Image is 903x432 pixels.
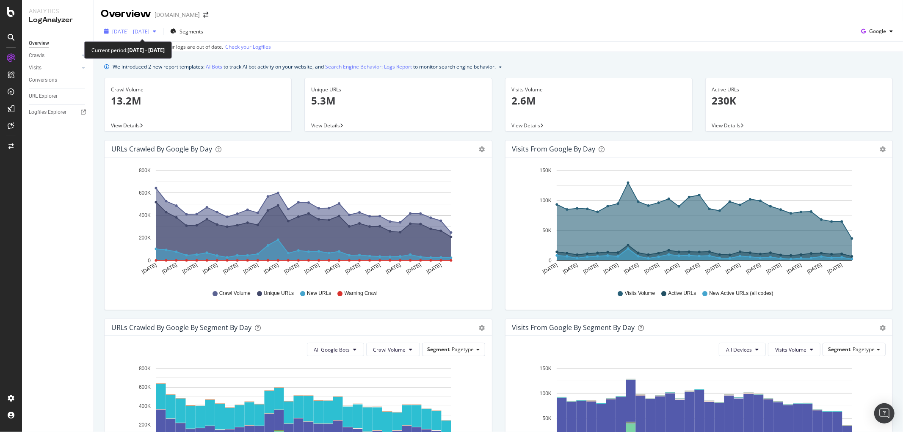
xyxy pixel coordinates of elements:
div: Visits from Google by day [512,145,596,153]
span: Crawl Volume [219,290,251,297]
text: [DATE] [202,262,219,275]
text: 150K [539,168,551,173]
div: Logfiles Explorer [29,108,66,117]
text: [DATE] [684,262,701,275]
div: URL Explorer [29,92,58,101]
text: [DATE] [425,262,442,275]
text: [DATE] [602,262,619,275]
p: 5.3M [311,94,485,108]
div: gear [880,146,886,152]
text: [DATE] [562,262,579,275]
text: [DATE] [385,262,402,275]
button: Crawl Volume [366,343,420,356]
button: [DATE] - [DATE] [101,25,160,38]
div: [DOMAIN_NAME] [155,11,200,19]
a: Search Engine Behavior: Logs Report [325,62,412,71]
text: [DATE] [623,262,640,275]
text: 600K [139,190,151,196]
div: Dominio [44,50,65,55]
text: 200K [139,422,151,428]
svg: A chart. [512,164,882,282]
button: Segments [167,25,207,38]
span: Crawl Volume [373,346,406,353]
text: 400K [139,403,151,409]
text: [DATE] [786,262,803,275]
text: [DATE] [725,262,742,275]
text: [DATE] [826,262,843,275]
img: website_grey.svg [14,22,20,29]
div: gear [479,146,485,152]
svg: A chart. [111,164,481,282]
span: New Active URLs (all codes) [709,290,773,297]
div: Keyword (traffico) [94,50,141,55]
button: Google [858,25,896,38]
text: [DATE] [663,262,680,275]
span: New URLs [307,290,331,297]
div: Active URLs [712,86,886,94]
text: 100K [539,198,551,204]
div: gear [880,325,886,331]
text: [DATE] [243,262,260,275]
button: Visits Volume [768,343,820,356]
a: Overview [29,39,88,48]
text: [DATE] [405,262,422,275]
text: [DATE] [582,262,599,275]
text: [DATE] [541,262,558,275]
div: Your logs are out of date. [164,43,223,51]
text: 800K [139,168,151,173]
span: Segment [828,346,851,353]
span: Visits Volume [775,346,806,353]
div: Last update [104,43,271,51]
span: Segments [179,28,203,35]
span: Warning Crawl [345,290,378,297]
div: Conversions [29,76,57,85]
span: Active URLs [668,290,696,297]
div: Overview [101,7,151,21]
text: [DATE] [222,262,239,275]
span: Segment [428,346,450,353]
span: Pagetype [452,346,474,353]
p: 13.2M [111,94,285,108]
div: Visits from Google By Segment By Day [512,323,635,332]
span: Unique URLs [264,290,294,297]
div: Analytics [29,7,87,15]
text: [DATE] [161,262,178,275]
p: 230K [712,94,886,108]
a: Visits [29,63,79,72]
a: Conversions [29,76,88,85]
a: Check your Logfiles [225,43,271,51]
div: We introduced 2 new report templates: to track AI bot activity on your website, and to monitor se... [113,62,496,71]
button: close banner [497,61,504,73]
text: [DATE] [806,262,823,275]
button: All Devices [719,343,766,356]
span: Visits Volume [625,290,655,297]
img: tab_domain_overview_orange.svg [35,49,42,56]
a: Crawls [29,51,79,60]
button: All Google Bots [307,343,364,356]
text: 100K [539,391,551,396]
div: Visits [29,63,41,72]
text: 600K [139,384,151,390]
text: 0 [148,258,151,264]
text: 50K [542,416,551,422]
a: URL Explorer [29,92,88,101]
div: URLs Crawled by Google By Segment By Day [111,323,251,332]
text: [DATE] [365,262,381,275]
text: 150K [539,366,551,371]
div: Crawls [29,51,44,60]
div: Open Intercom Messenger [874,403,895,424]
text: [DATE] [283,262,300,275]
img: logo_orange.svg [14,14,20,20]
div: Current period: [91,45,165,55]
text: [DATE] [745,262,762,275]
span: All Devices [726,346,752,353]
div: gear [479,325,485,331]
div: Unique URLs [311,86,485,94]
text: [DATE] [141,262,157,275]
div: Overview [29,39,49,48]
text: [DATE] [643,262,660,275]
img: tab_keywords_by_traffic_grey.svg [85,49,92,56]
div: v 4.0.25 [24,14,41,20]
